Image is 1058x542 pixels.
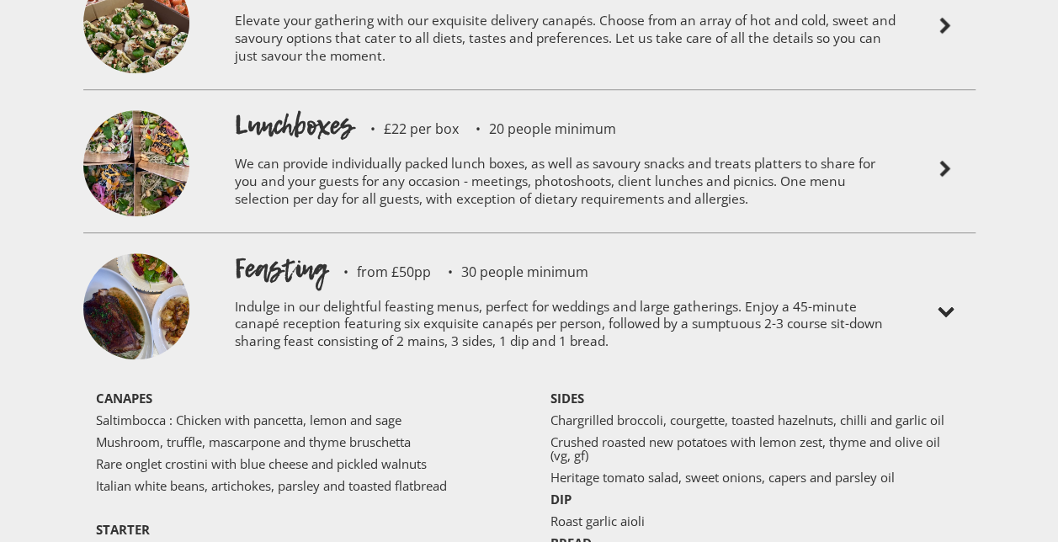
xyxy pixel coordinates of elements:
p: We can provide individually packed lunch boxes, as well as savoury snacks and treats platters to ... [235,144,900,224]
p: Chargrilled broccoli, courgette, toasted hazelnuts, chilli and garlic oil [550,413,963,427]
p: Mushroom, truffle, mascarpone and thyme bruschetta [96,435,508,449]
p: from £50pp [327,265,431,279]
p: Saltimbocca : Chicken with pancetta, lemon and sage [96,413,508,427]
p: ‍ [96,501,508,514]
p: Indulge in our delightful feasting menus, perfect for weddings and large gatherings. Enjoy a 45-m... [235,287,900,367]
p: Roast garlic aioli [550,514,963,528]
p: Crushed roasted new potatoes with lemon zest, thyme and olive oil (vg, gf) [550,435,963,462]
p: ‍ [96,391,508,405]
p: ‍ [550,391,963,405]
strong: CANAPES [96,390,152,406]
p: Elevate your gathering with our exquisite delivery canapés. Choose from an array of hot and cold,... [235,1,900,81]
p: 20 people minimum [459,122,616,135]
h1: Feasting [235,250,327,287]
p: £22 per box [354,122,459,135]
p: Rare onglet crostini with blue cheese and pickled walnuts [96,457,508,470]
strong: DIP [550,491,572,507]
p: Heritage tomato salad, sweet onions, capers and parsley oil [550,470,963,484]
h1: Lunchboxes [235,107,354,144]
p: 30 people minimum [431,265,588,279]
strong: STARTER [96,521,150,538]
p: Italian white beans, artichokes, parsley and toasted flatbread [96,479,508,492]
strong: SIDES [550,390,584,406]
